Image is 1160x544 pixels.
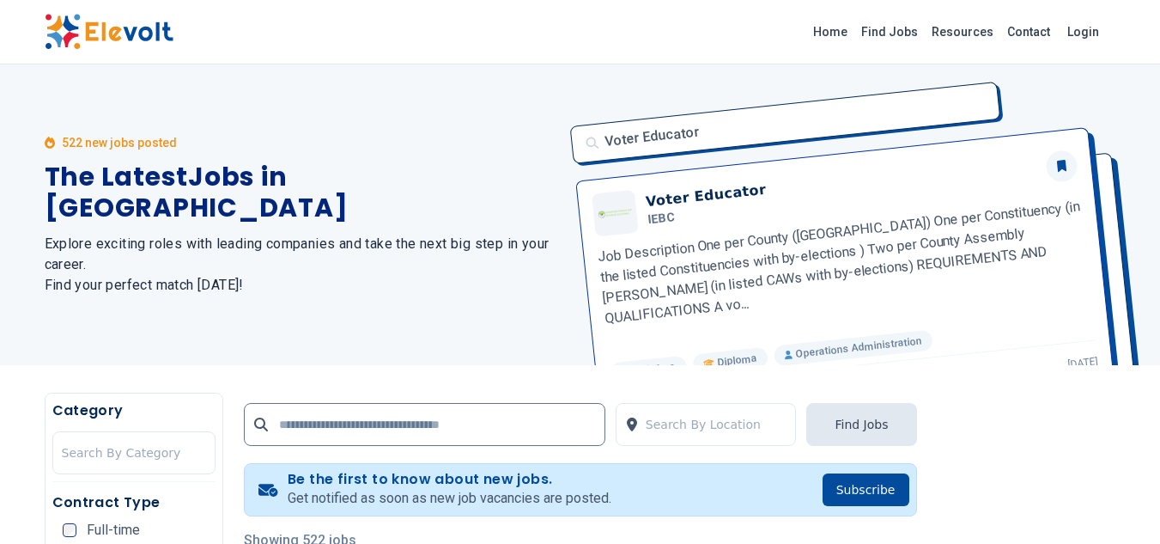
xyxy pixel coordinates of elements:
span: Full-time [87,523,140,537]
h5: Contract Type [52,492,216,513]
h1: The Latest Jobs in [GEOGRAPHIC_DATA] [45,162,560,223]
p: 522 new jobs posted [62,134,177,151]
h2: Explore exciting roles with leading companies and take the next big step in your career. Find you... [45,234,560,296]
h4: Be the first to know about new jobs. [288,471,611,488]
button: Subscribe [823,474,909,506]
a: Login [1057,15,1109,49]
a: Find Jobs [854,18,925,46]
p: Get notified as soon as new job vacancies are posted. [288,488,611,509]
input: Full-time [63,523,76,537]
a: Resources [925,18,1000,46]
a: Contact [1000,18,1057,46]
button: Find Jobs [806,403,916,446]
img: Elevolt [45,14,173,50]
a: Home [806,18,854,46]
h5: Category [52,400,216,421]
